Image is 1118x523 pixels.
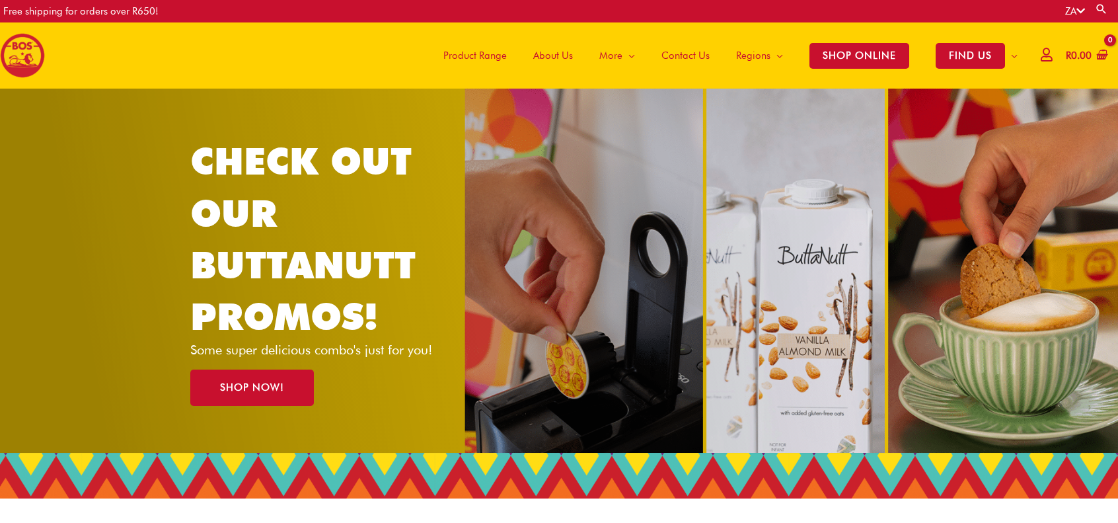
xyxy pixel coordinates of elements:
span: SHOP ONLINE [809,43,909,69]
a: SHOP ONLINE [796,22,922,89]
span: Regions [736,36,770,75]
a: SHOP NOW! [190,370,314,406]
p: Some super delicious combo's just for you! [190,343,455,356]
span: Contact Us [661,36,710,75]
span: About Us [533,36,573,75]
span: SHOP NOW! [220,383,284,393]
a: About Us [520,22,586,89]
a: Contact Us [648,22,723,89]
a: View Shopping Cart, empty [1063,41,1108,71]
nav: Site Navigation [420,22,1031,89]
span: R [1066,50,1071,61]
a: More [586,22,648,89]
span: FIND US [936,43,1005,69]
bdi: 0.00 [1066,50,1092,61]
a: Product Range [430,22,520,89]
a: CHECK OUT OUR BUTTANUTT PROMOS! [190,139,416,339]
a: Search button [1095,3,1108,15]
a: Regions [723,22,796,89]
span: More [599,36,622,75]
a: ZA [1065,5,1085,17]
span: Product Range [443,36,507,75]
